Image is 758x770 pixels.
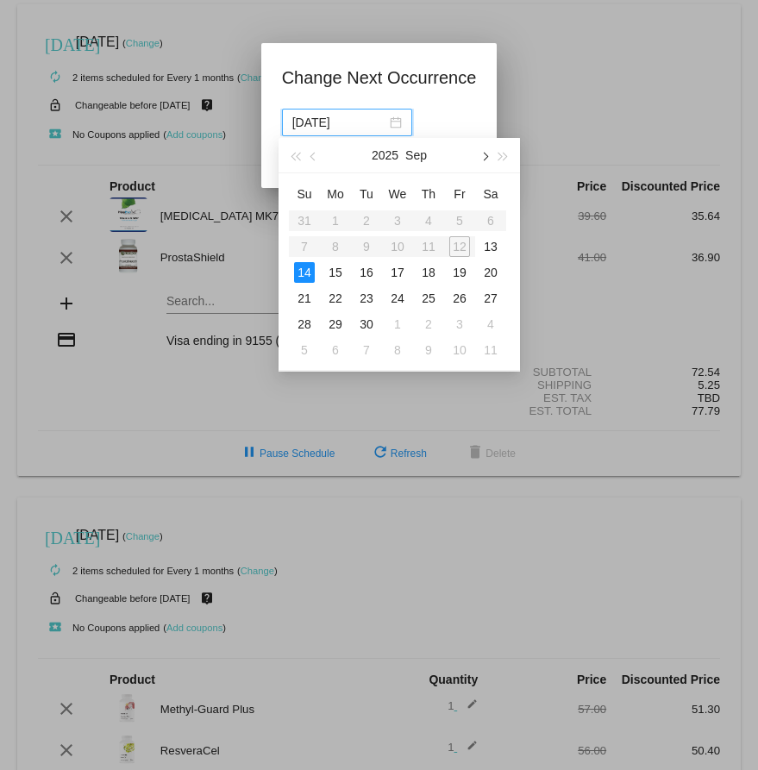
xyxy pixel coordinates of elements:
div: 6 [325,340,346,360]
div: 5 [294,340,315,360]
td: 9/15/2025 [320,260,351,285]
div: 25 [418,288,439,309]
td: 9/20/2025 [475,260,506,285]
div: 27 [480,288,501,309]
button: Sep [405,138,427,172]
td: 9/28/2025 [289,311,320,337]
div: 18 [418,262,439,283]
div: 4 [480,314,501,335]
td: 9/27/2025 [475,285,506,311]
td: 10/5/2025 [289,337,320,363]
td: 10/9/2025 [413,337,444,363]
th: Mon [320,180,351,208]
td: 9/25/2025 [413,285,444,311]
div: 26 [449,288,470,309]
div: 30 [356,314,377,335]
td: 9/22/2025 [320,285,351,311]
td: 10/2/2025 [413,311,444,337]
div: 13 [480,236,501,257]
div: 9 [418,340,439,360]
div: 1 [387,314,408,335]
td: 10/11/2025 [475,337,506,363]
div: 20 [480,262,501,283]
td: 10/3/2025 [444,311,475,337]
td: 10/8/2025 [382,337,413,363]
th: Fri [444,180,475,208]
div: 16 [356,262,377,283]
div: 14 [294,262,315,283]
th: Sat [475,180,506,208]
td: 9/13/2025 [475,234,506,260]
td: 10/10/2025 [444,337,475,363]
div: 2 [418,314,439,335]
td: 9/30/2025 [351,311,382,337]
div: 17 [387,262,408,283]
input: Select date [292,113,386,132]
th: Wed [382,180,413,208]
th: Sun [289,180,320,208]
td: 9/18/2025 [413,260,444,285]
button: Next year (Control + right) [494,138,513,172]
td: 9/14/2025 [289,260,320,285]
div: 23 [356,288,377,309]
div: 19 [449,262,470,283]
div: 22 [325,288,346,309]
button: Next month (PageDown) [474,138,493,172]
td: 9/23/2025 [351,285,382,311]
td: 9/24/2025 [382,285,413,311]
td: 9/16/2025 [351,260,382,285]
td: 9/17/2025 [382,260,413,285]
button: Previous month (PageUp) [304,138,323,172]
div: 11 [480,340,501,360]
button: Last year (Control + left) [285,138,304,172]
div: 24 [387,288,408,309]
div: 21 [294,288,315,309]
td: 10/7/2025 [351,337,382,363]
h1: Change Next Occurrence [282,64,477,91]
div: 28 [294,314,315,335]
td: 10/4/2025 [475,311,506,337]
td: 10/1/2025 [382,311,413,337]
button: 2025 [372,138,398,172]
div: 10 [449,340,470,360]
td: 10/6/2025 [320,337,351,363]
td: 9/26/2025 [444,285,475,311]
td: 9/21/2025 [289,285,320,311]
div: 29 [325,314,346,335]
th: Tue [351,180,382,208]
div: 3 [449,314,470,335]
th: Thu [413,180,444,208]
td: 9/29/2025 [320,311,351,337]
td: 9/19/2025 [444,260,475,285]
div: 7 [356,340,377,360]
div: 15 [325,262,346,283]
div: 8 [387,340,408,360]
